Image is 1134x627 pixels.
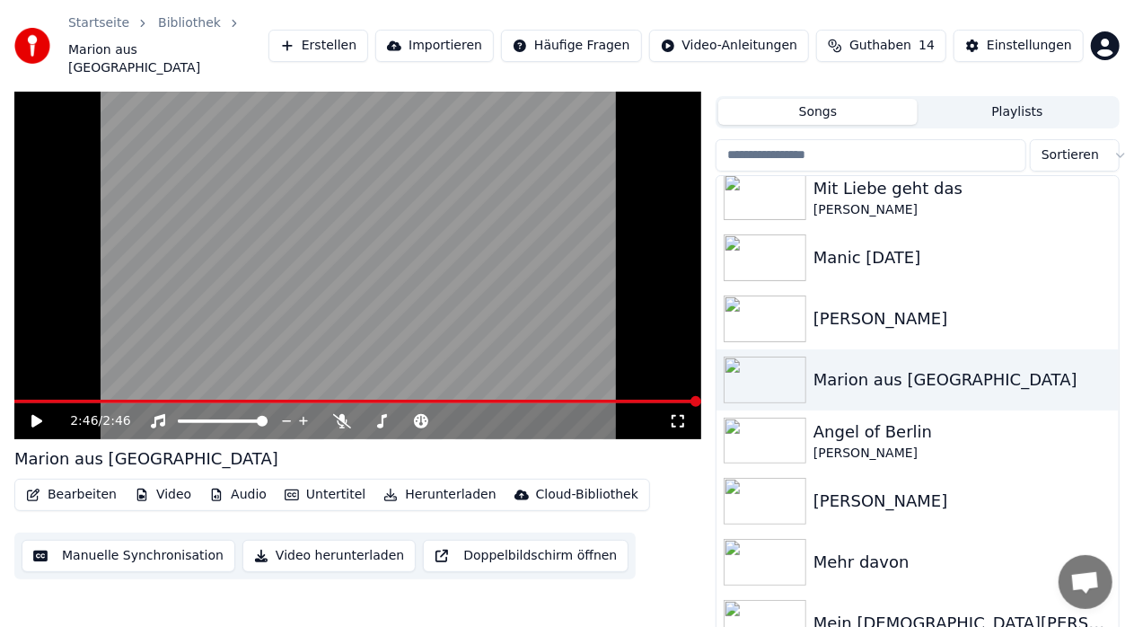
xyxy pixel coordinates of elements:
div: [PERSON_NAME] [813,201,1112,219]
span: Guthaben [849,37,911,55]
a: Startseite [68,14,129,32]
button: Audio [202,482,274,508]
button: Herunterladen [376,482,503,508]
button: Häufige Fragen [501,30,642,62]
div: Cloud-Bibliothek [536,486,638,504]
a: Bibliothek [158,14,221,32]
button: Video herunterladen [242,540,416,572]
div: Manic [DATE] [813,245,1112,270]
button: Video-Anleitungen [649,30,810,62]
div: / [70,412,113,430]
div: [PERSON_NAME] [813,489,1112,514]
div: Angel of Berlin [813,419,1112,445]
div: Mit Liebe geht das [813,176,1112,201]
nav: breadcrumb [68,14,268,77]
span: Marion aus [GEOGRAPHIC_DATA] [68,41,268,77]
div: Marion aus [GEOGRAPHIC_DATA] [813,367,1112,393]
span: 2:46 [102,412,130,430]
div: [PERSON_NAME] [813,445,1112,463]
button: Untertitel [277,482,373,508]
button: Guthaben14 [816,30,946,62]
span: 14 [919,37,935,55]
div: Chat öffnen [1059,555,1112,609]
button: Manuelle Synchronisation [22,540,235,572]
button: Erstellen [268,30,368,62]
button: Video [127,482,198,508]
div: Marion aus [GEOGRAPHIC_DATA] [14,446,278,472]
button: Playlists [918,99,1117,125]
button: Songs [718,99,918,125]
button: Doppelbildschirm öffnen [423,540,629,572]
button: Importieren [375,30,494,62]
button: Bearbeiten [19,482,124,508]
div: [PERSON_NAME] [813,306,1112,331]
div: Einstellungen [987,37,1072,55]
span: 2:46 [70,412,98,430]
img: youka [14,28,50,64]
button: Einstellungen [954,30,1084,62]
div: Mehr davon [813,550,1112,575]
span: Sortieren [1042,146,1099,164]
